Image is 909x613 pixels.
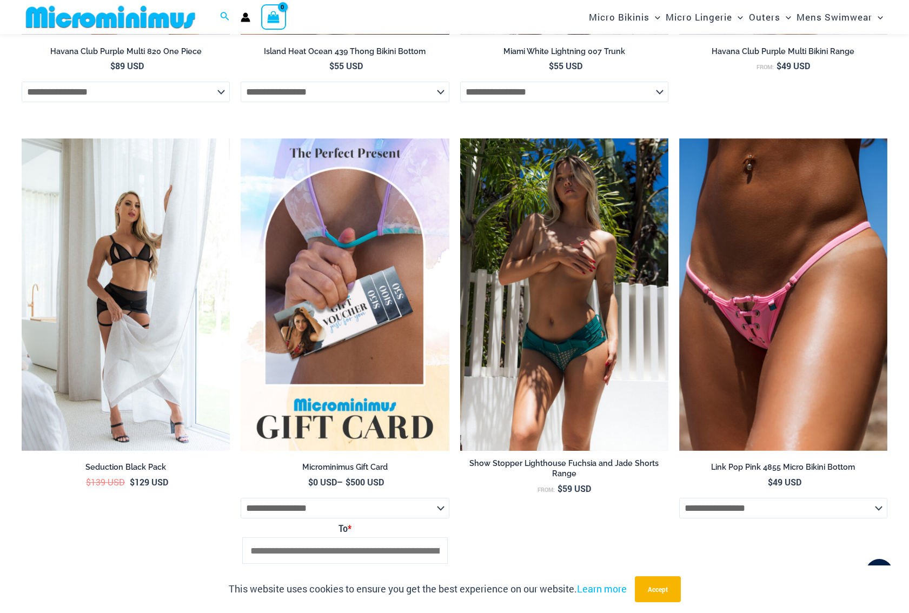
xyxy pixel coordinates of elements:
[460,138,668,451] a: Lighthouse Fuchsia 516 Shorts 04Lighthouse Jade 516 Shorts 05Lighthouse Jade 516 Shorts 05
[586,3,663,31] a: Micro BikinisMenu ToggleMenu Toggle
[768,476,773,488] span: $
[577,582,627,595] a: Learn more
[229,581,627,597] p: This website uses cookies to ensure you get the best experience on our website.
[220,10,230,24] a: Search icon link
[346,476,350,488] span: $
[585,2,887,32] nav: Site Navigation
[241,462,449,476] a: Microminimus Gift Card
[22,46,230,57] h2: Havana Club Purple Multi 820 One Piece
[797,3,872,31] span: Mens Swimwear
[241,138,449,451] img: Featured Gift Card
[757,63,774,71] span: From:
[460,458,668,483] a: Show Stopper Lighthouse Fuchsia and Jade Shorts Range
[241,46,449,61] a: Island Heat Ocean 439 Thong Bikini Bottom
[679,46,887,57] h2: Havana Club Purple Multi Bikini Range
[780,3,791,31] span: Menu Toggle
[549,60,582,71] bdi: 55 USD
[549,60,554,71] span: $
[308,476,313,488] span: $
[732,3,743,31] span: Menu Toggle
[679,138,887,451] a: Link Pop Pink 4855 Bottom 01Link Pop Pink 3070 Top 4855 Bottom 03Link Pop Pink 3070 Top 4855 Bott...
[777,60,810,71] bdi: 49 USD
[460,46,668,61] a: Miami White Lightning 007 Trunk
[130,476,135,488] span: $
[110,60,144,71] bdi: 89 USD
[679,462,887,476] a: Link Pop Pink 4855 Micro Bikini Bottom
[329,60,363,71] bdi: 55 USD
[794,3,886,31] a: Mens SwimwearMenu ToggleMenu Toggle
[241,12,250,22] a: Account icon link
[130,476,168,488] bdi: 129 USD
[768,476,801,488] bdi: 49 USD
[22,462,230,476] a: Seduction Black Pack
[86,476,125,488] bdi: 139 USD
[746,3,794,31] a: OutersMenu ToggleMenu Toggle
[460,458,668,478] h2: Show Stopper Lighthouse Fuchsia and Jade Shorts Range
[110,60,115,71] span: $
[649,3,660,31] span: Menu Toggle
[242,520,447,537] label: To
[22,46,230,61] a: Havana Club Purple Multi 820 One Piece
[558,483,591,494] bdi: 59 USD
[663,3,746,31] a: Micro LingerieMenu ToggleMenu Toggle
[241,46,449,57] h2: Island Heat Ocean 439 Thong Bikini Bottom
[666,3,732,31] span: Micro Lingerie
[872,3,883,31] span: Menu Toggle
[22,462,230,472] h2: Seduction Black Pack
[460,138,668,451] img: Lighthouse Jade 516 Shorts 05
[86,476,91,488] span: $
[538,486,555,494] span: From:
[679,462,887,472] h2: Link Pop Pink 4855 Micro Bikini Bottom
[558,483,562,494] span: $
[348,523,351,534] abbr: Required field
[261,4,286,29] a: View Shopping Cart, empty
[749,3,780,31] span: Outers
[241,462,449,472] h2: Microminimus Gift Card
[329,60,334,71] span: $
[589,3,649,31] span: Micro Bikinis
[308,476,337,488] bdi: 0 USD
[241,476,449,488] span: –
[22,5,200,29] img: MM SHOP LOGO FLAT
[679,138,887,451] img: Link Pop Pink 4855 Bottom 01
[679,46,887,61] a: Havana Club Purple Multi Bikini Range
[635,576,681,602] button: Accept
[777,60,781,71] span: $
[346,476,384,488] bdi: 500 USD
[22,138,230,451] img: Seduction Black 1034 Bra 6034 Bottom 5019 skirt 11
[460,46,668,57] h2: Miami White Lightning 007 Trunk
[22,138,230,451] a: Seduction Black 1034 Bra 6034 Bottom 5019 skirt 11Seduction Black 1034 Bra 6034 Bottom 5019 skirt...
